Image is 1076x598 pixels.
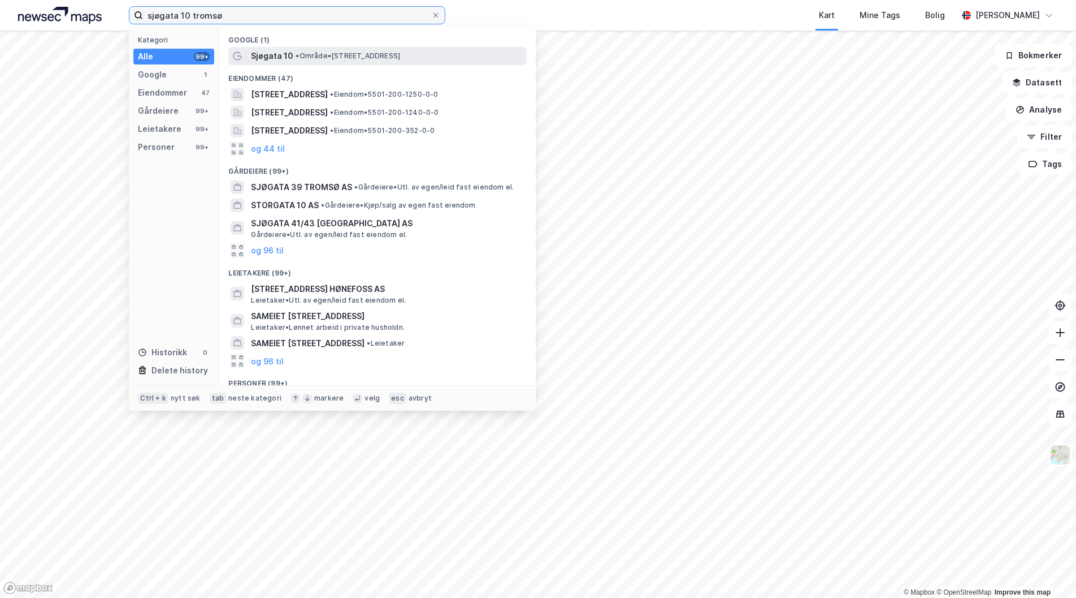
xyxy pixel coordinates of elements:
[251,142,285,156] button: og 44 til
[296,51,400,61] span: Område • [STREET_ADDRESS]
[251,354,284,368] button: og 96 til
[251,124,328,137] span: [STREET_ADDRESS]
[321,201,324,209] span: •
[138,104,179,118] div: Gårdeiere
[201,88,210,97] div: 47
[330,108,333,117] span: •
[138,68,167,81] div: Google
[1017,126,1071,148] button: Filter
[251,230,407,239] span: Gårdeiere • Utl. av egen/leid fast eiendom el.
[3,582,53,595] a: Mapbox homepage
[314,394,344,403] div: markere
[409,394,432,403] div: avbryt
[194,52,210,61] div: 99+
[138,86,187,100] div: Eiendommer
[251,199,319,212] span: STORGATA 10 AS
[194,143,210,152] div: 99+
[995,44,1071,67] button: Bokmerker
[251,323,405,332] span: Leietaker • Lønnet arbeid i private husholdn.
[330,126,435,135] span: Eiendom • 5501-200-352-0-0
[138,140,175,154] div: Personer
[251,49,293,63] span: Sjøgata 10
[194,124,210,134] div: 99+
[171,394,201,403] div: nytt søk
[925,8,945,22] div: Bolig
[995,588,1051,596] a: Improve this map
[1019,153,1071,175] button: Tags
[138,346,187,359] div: Historikk
[936,588,991,596] a: OpenStreetMap
[210,393,227,404] div: tab
[296,51,299,60] span: •
[138,36,214,44] div: Kategori
[251,296,406,305] span: Leietaker • Utl. av egen/leid fast eiendom el.
[219,158,536,178] div: Gårdeiere (99+)
[251,309,522,323] span: SAMEIET [STREET_ADDRESS]
[330,90,333,98] span: •
[18,7,102,24] img: logo.a4113a55bc3d86da70a041830d287a7e.svg
[143,7,431,24] input: Søk på adresse, matrikkel, gårdeiere, leietakere eller personer
[365,394,380,403] div: velg
[251,282,522,296] span: [STREET_ADDRESS] HØNEFOSS AS
[330,126,333,135] span: •
[251,217,522,230] span: SJØGATA 41/43 [GEOGRAPHIC_DATA] AS
[219,27,536,47] div: Google (1)
[367,339,405,348] span: Leietaker
[228,394,281,403] div: neste kategori
[251,106,328,119] span: [STREET_ADDRESS]
[389,393,406,404] div: esc
[1003,71,1071,94] button: Datasett
[354,183,514,192] span: Gårdeiere • Utl. av egen/leid fast eiendom el.
[904,588,935,596] a: Mapbox
[1019,544,1076,598] div: Kontrollprogram for chat
[151,364,208,377] div: Delete history
[194,106,210,115] div: 99+
[1049,444,1071,466] img: Z
[219,260,536,280] div: Leietakere (99+)
[330,90,438,99] span: Eiendom • 5501-200-1250-0-0
[975,8,1040,22] div: [PERSON_NAME]
[1006,98,1071,121] button: Analyse
[251,244,284,257] button: og 96 til
[138,393,168,404] div: Ctrl + k
[354,183,358,191] span: •
[860,8,900,22] div: Mine Tags
[201,70,210,79] div: 1
[819,8,835,22] div: Kart
[219,370,536,390] div: Personer (99+)
[138,50,153,63] div: Alle
[251,180,352,194] span: SJØGATA 39 TROMSØ AS
[138,122,181,136] div: Leietakere
[251,337,365,350] span: SAMEIET [STREET_ADDRESS]
[251,88,328,101] span: [STREET_ADDRESS]
[1019,544,1076,598] iframe: Chat Widget
[321,201,475,210] span: Gårdeiere • Kjøp/salg av egen fast eiendom
[330,108,439,117] span: Eiendom • 5501-200-1240-0-0
[201,348,210,357] div: 0
[219,65,536,85] div: Eiendommer (47)
[367,339,370,347] span: •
